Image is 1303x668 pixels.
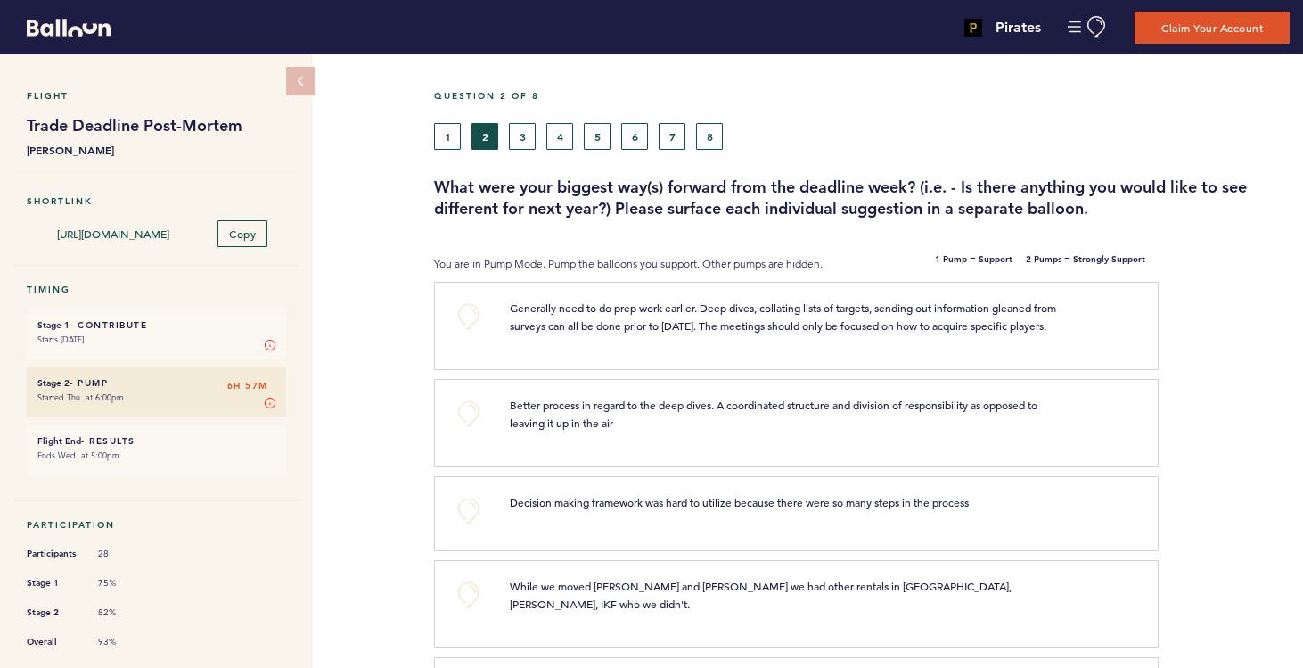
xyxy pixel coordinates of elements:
h3: What were your biggest way(s) forward from the deadline week? (i.e. - Is there anything you would... [434,177,1290,219]
span: Participants [27,545,80,563]
h1: Trade Deadline Post-Mortem [27,115,286,136]
span: 82% [98,606,152,619]
b: 1 Pump = Support [935,255,1012,273]
button: Manage Account [1068,16,1108,38]
button: Claim Your Account [1135,12,1290,44]
h5: Shortlink [27,195,286,207]
h6: - Results [37,435,275,447]
span: Generally need to do prep work earlier. Deep dives, collating lists of targets, sending out infor... [510,301,1059,333]
span: Copy [229,227,256,241]
button: 3 [509,123,536,150]
svg: Balloon [27,19,111,37]
h5: Flight [27,90,286,102]
time: Starts [DATE] [37,334,84,345]
h6: - Contribute [37,319,275,331]
h5: Question 2 of 8 [434,90,1290,102]
button: 5 [584,123,611,150]
p: You are in Pump Mode. Pump the balloons you support. Other pumps are hidden. [434,255,855,273]
h4: Pirates [996,17,1041,38]
button: 8 [696,123,723,150]
button: 1 [434,123,461,150]
h5: Participation [27,519,286,531]
b: 2 Pumps = Strongly Support [1026,255,1145,273]
span: Better process in regard to the deep dives. A coordinated structure and division of responsibilit... [510,398,1040,430]
h6: - Pump [37,377,275,389]
a: Balloon [13,18,111,37]
button: 4 [546,123,573,150]
small: Stage 1 [37,319,70,331]
span: Stage 1 [27,574,80,592]
span: While we moved [PERSON_NAME] and [PERSON_NAME] we had other rentals in [GEOGRAPHIC_DATA], [PERSON... [510,579,1014,611]
button: 6 [621,123,648,150]
span: 93% [98,636,152,648]
span: Overall [27,633,80,651]
b: [PERSON_NAME] [27,141,286,159]
span: 28 [98,548,152,560]
span: Decision making framework was hard to utilize because there were so many steps in the process [510,495,969,509]
span: 6H 57M [227,377,268,395]
button: 2 [471,123,498,150]
small: Stage 2 [37,377,70,389]
small: Flight End [37,435,81,447]
button: Copy [217,220,267,247]
time: Started Thu. at 6:00pm [37,392,124,403]
h5: Timing [27,284,286,295]
button: 7 [659,123,685,150]
span: Stage 2 [27,604,80,622]
span: 75% [98,577,152,590]
time: Ends Wed. at 5:00pm [37,449,119,461]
